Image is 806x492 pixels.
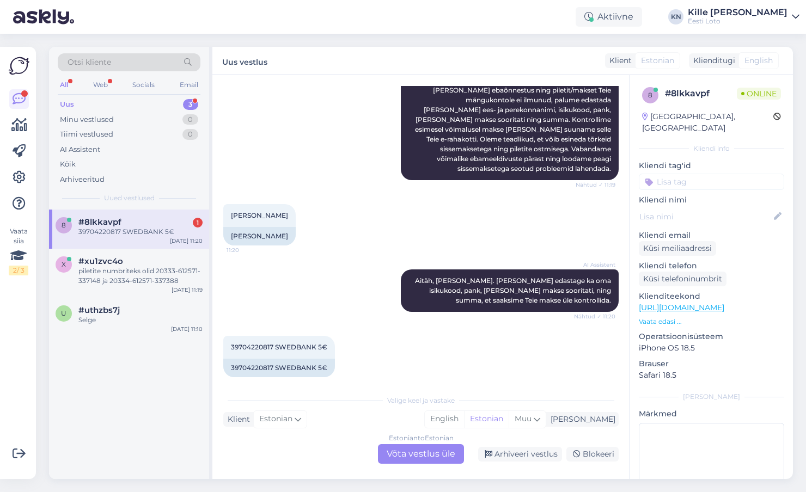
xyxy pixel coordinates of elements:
div: AI Assistent [60,144,100,155]
span: Estonian [641,55,674,66]
span: English [744,55,773,66]
div: 3 [183,99,198,110]
div: Aktiivne [576,7,642,27]
span: 11:20 [227,378,267,386]
div: Tiimi vestlused [60,129,113,140]
span: [PERSON_NAME] [231,211,288,219]
p: Klienditeekond [639,291,784,302]
span: Muu [515,414,532,423]
span: Uued vestlused [104,193,155,203]
div: 0 [182,114,198,125]
div: Web [91,78,110,92]
div: 1 [193,218,203,227]
div: [PERSON_NAME] [223,227,296,245]
span: 11:20 [227,246,267,254]
div: Blokeeri [566,447,619,462]
span: Otsi kliente [68,57,111,68]
p: Kliendi nimi [639,194,784,206]
div: All [58,78,70,92]
a: [URL][DOMAIN_NAME] [639,303,724,312]
p: Safari 18.5 [639,370,784,381]
div: Valige keel ja vastake [223,396,619,405]
div: [GEOGRAPHIC_DATA], [GEOGRAPHIC_DATA] [642,111,773,134]
span: Estonian [259,413,292,425]
div: [PERSON_NAME] [546,414,615,425]
div: 2 / 3 [9,266,28,275]
div: English [425,411,464,427]
span: 8 [648,91,652,99]
span: Tere! [PERSON_NAME] ebaõnnestus ning piletit/makset Teie mängukontole ei ilmunud, palume edastada... [415,66,613,173]
span: #xu1zvc4o [78,256,123,266]
div: 0 [182,129,198,140]
input: Lisa nimi [639,211,772,223]
label: Uus vestlus [222,53,267,68]
div: Minu vestlused [60,114,114,125]
span: Nähtud ✓ 11:19 [575,181,615,189]
div: Socials [130,78,157,92]
div: Kõik [60,159,76,170]
div: 39704220817 SWEDBANK 5€ [223,359,335,377]
div: [DATE] 11:10 [171,325,203,333]
span: Aitäh, [PERSON_NAME]. [PERSON_NAME] edastage ka oma isikukood, pank, [PERSON_NAME] makse sooritat... [415,276,613,304]
div: Kille [PERSON_NAME] [688,8,787,17]
a: Kille [PERSON_NAME]Eesti Loto [688,8,799,26]
span: x [62,260,66,268]
p: Kliendi tag'id [639,160,784,171]
div: Küsi telefoninumbrit [639,272,726,286]
span: #uthzbs7j [78,305,120,315]
div: Klient [605,55,632,66]
div: Klienditugi [689,55,735,66]
p: Operatsioonisüsteem [639,331,784,342]
div: [DATE] 11:19 [172,286,203,294]
p: Kliendi telefon [639,260,784,272]
div: [DATE] 11:20 [170,237,203,245]
div: Eesti Loto [688,17,787,26]
div: Küsi meiliaadressi [639,241,716,256]
div: Selge [78,315,203,325]
div: # 8lkkavpf [665,87,737,100]
span: #8lkkavpf [78,217,121,227]
span: 39704220817 SWEDBANK 5€ [231,343,327,351]
p: Märkmed [639,408,784,420]
div: Kliendi info [639,144,784,153]
p: Kliendi email [639,230,784,241]
p: Brauser [639,358,784,370]
span: u [61,309,66,317]
div: Võta vestlus üle [378,444,464,464]
span: Online [737,88,781,100]
p: iPhone OS 18.5 [639,342,784,354]
div: Arhiveeritud [60,174,105,185]
input: Lisa tag [639,174,784,190]
div: KN [668,9,683,24]
div: Uus [60,99,74,110]
div: Arhiveeri vestlus [478,447,562,462]
div: 39704220817 SWEDBANK 5€ [78,227,203,237]
div: Email [178,78,200,92]
img: Askly Logo [9,56,29,76]
div: Estonian to Estonian [389,433,454,443]
span: AI Assistent [575,261,615,269]
p: Vaata edasi ... [639,317,784,327]
div: Estonian [464,411,509,427]
span: Nähtud ✓ 11:20 [574,312,615,321]
div: Klient [223,414,250,425]
div: Vaata siia [9,226,28,275]
div: piletite numbriteks olid 20333-612571-337148 ja 20334-612571-337388 [78,266,203,286]
span: 8 [62,221,66,229]
div: [PERSON_NAME] [639,392,784,402]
